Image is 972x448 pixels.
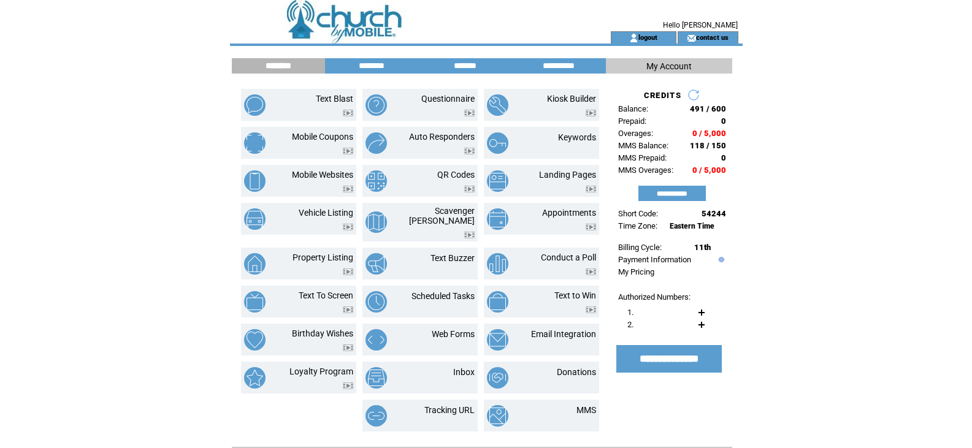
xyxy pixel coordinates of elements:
img: video.png [586,110,596,116]
a: MMS [576,405,596,415]
span: 2. [627,320,633,329]
a: Keywords [558,132,596,142]
img: video.png [343,224,353,230]
a: Text Buzzer [431,253,475,263]
span: MMS Overages: [618,165,673,175]
span: Hello [PERSON_NAME] [663,21,738,29]
a: Kiosk Builder [547,94,596,104]
a: Birthday Wishes [292,328,353,338]
img: scheduled-tasks.png [365,291,387,313]
img: video.png [586,224,596,230]
img: text-blast.png [244,94,266,116]
a: Text to Win [554,290,596,300]
span: 491 / 600 [690,104,726,113]
a: My Pricing [618,267,654,276]
img: tracking-url.png [365,405,387,427]
a: Loyalty Program [289,366,353,376]
a: Conduct a Poll [541,252,596,262]
span: MMS Balance: [618,141,668,150]
img: video.png [464,110,475,116]
a: logout [638,33,657,41]
a: Inbox [453,367,475,377]
img: video.png [464,148,475,154]
img: web-forms.png [365,329,387,351]
span: 0 / 5,000 [692,165,726,175]
a: Payment Information [618,255,691,264]
img: text-to-win.png [487,291,508,313]
img: landing-pages.png [487,170,508,192]
span: Prepaid: [618,116,646,126]
a: Mobile Websites [292,170,353,180]
a: Scheduled Tasks [411,291,475,301]
a: Scavenger [PERSON_NAME] [409,206,475,226]
img: keywords.png [487,132,508,154]
img: kiosk-builder.png [487,94,508,116]
img: video.png [343,268,353,275]
span: 1. [627,308,633,317]
a: Vehicle Listing [299,208,353,218]
img: video.png [586,186,596,192]
a: contact us [696,33,729,41]
span: 118 / 150 [690,141,726,150]
a: Property Listing [293,252,353,262]
img: text-to-screen.png [244,291,266,313]
a: Mobile Coupons [292,132,353,142]
a: Appointments [542,208,596,218]
span: Time Zone: [618,221,657,230]
a: Donations [557,367,596,377]
span: 0 / 5,000 [692,129,726,138]
img: video.png [464,186,475,192]
img: text-buzzer.png [365,253,387,275]
img: property-listing.png [244,253,266,275]
img: help.gif [716,257,724,262]
img: video.png [343,382,353,389]
a: Tracking URL [424,405,475,415]
img: inbox.png [365,367,387,389]
img: loyalty-program.png [244,367,266,389]
span: 11th [694,243,711,252]
img: video.png [343,148,353,154]
img: video.png [464,232,475,238]
img: video.png [343,306,353,313]
img: auto-responders.png [365,132,387,154]
a: Text To Screen [299,290,353,300]
img: questionnaire.png [365,94,387,116]
span: Authorized Numbers: [618,292,691,302]
img: appointments.png [487,208,508,230]
img: vehicle-listing.png [244,208,266,230]
img: video.png [343,344,353,351]
a: Questionnaire [421,94,475,104]
img: scavenger-hunt.png [365,211,387,233]
span: MMS Prepaid: [618,153,667,162]
a: Landing Pages [539,170,596,180]
span: Balance: [618,104,648,113]
a: Web Forms [432,329,475,339]
span: 0 [721,153,726,162]
img: account_icon.gif [629,33,638,43]
span: Eastern Time [670,222,714,230]
img: video.png [586,268,596,275]
img: qr-codes.png [365,170,387,192]
a: Auto Responders [409,132,475,142]
span: Short Code: [618,209,658,218]
span: 0 [721,116,726,126]
a: Text Blast [316,94,353,104]
img: contact_us_icon.gif [687,33,696,43]
img: video.png [586,306,596,313]
span: Overages: [618,129,653,138]
img: conduct-a-poll.png [487,253,508,275]
img: birthday-wishes.png [244,329,266,351]
img: video.png [343,110,353,116]
img: email-integration.png [487,329,508,351]
span: My Account [646,61,692,71]
span: 54244 [702,209,726,218]
img: mobile-coupons.png [244,132,266,154]
span: Billing Cycle: [618,243,662,252]
img: video.png [343,186,353,192]
img: mobile-websites.png [244,170,266,192]
a: QR Codes [437,170,475,180]
img: mms.png [487,405,508,427]
a: Email Integration [531,329,596,339]
img: donations.png [487,367,508,389]
span: CREDITS [644,91,681,100]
